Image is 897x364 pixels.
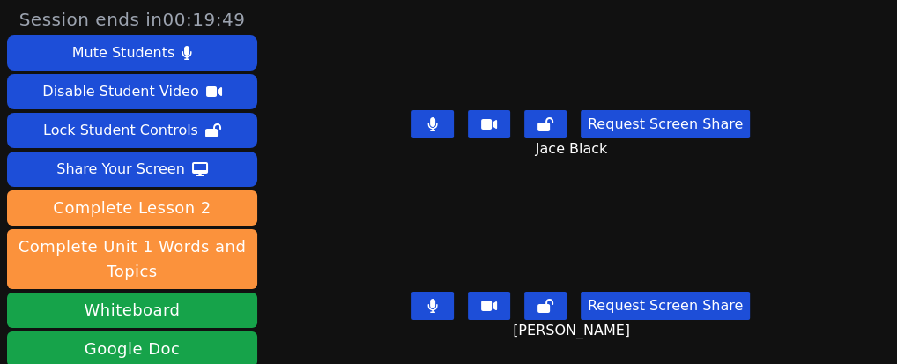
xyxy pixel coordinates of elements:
button: Request Screen Share [581,292,750,320]
button: Request Screen Share [581,110,750,138]
button: Lock Student Controls [7,113,257,148]
span: Session ends in [19,7,246,32]
div: Mute Students [72,39,174,67]
div: Disable Student Video [42,78,198,106]
div: Lock Student Controls [43,116,198,145]
button: Whiteboard [7,293,257,328]
button: Share Your Screen [7,152,257,187]
time: 00:19:49 [163,9,246,30]
button: Mute Students [7,35,257,71]
button: Complete Lesson 2 [7,190,257,226]
div: Share Your Screen [56,155,185,183]
span: Jace Black [536,138,612,160]
span: [PERSON_NAME] [513,320,634,341]
button: Disable Student Video [7,74,257,109]
button: Complete Unit 1 Words and Topics [7,229,257,289]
